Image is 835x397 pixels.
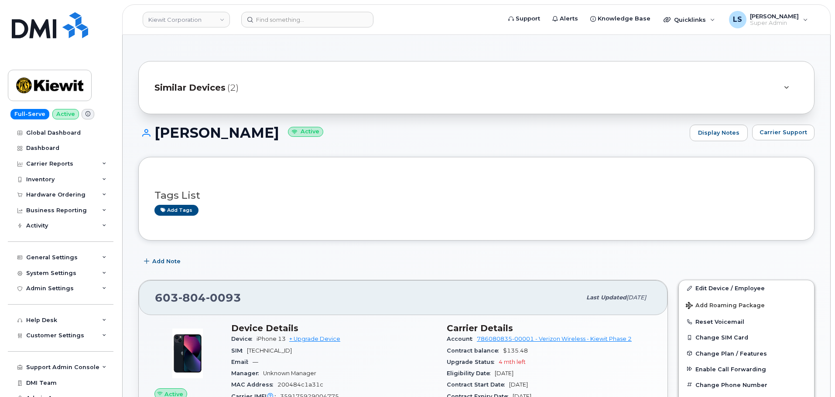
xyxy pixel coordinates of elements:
[679,329,814,345] button: Change SIM Card
[797,359,828,390] iframe: Messenger Launcher
[138,125,685,140] h1: [PERSON_NAME]
[679,361,814,377] button: Enable Call Forwarding
[447,336,477,342] span: Account
[752,125,814,140] button: Carrier Support
[447,359,499,365] span: Upgrade Status
[495,370,513,377] span: [DATE]
[289,336,340,342] a: + Upgrade Device
[257,336,286,342] span: iPhone 13
[152,257,181,265] span: Add Note
[509,381,528,388] span: [DATE]
[499,359,526,365] span: 4 mth left
[695,366,766,372] span: Enable Call Forwarding
[679,314,814,329] button: Reset Voicemail
[679,296,814,314] button: Add Roaming Package
[154,205,198,216] a: Add tags
[586,294,626,301] span: Last updated
[263,370,316,377] span: Unknown Manager
[503,347,528,354] span: $135.48
[155,291,241,304] span: 603
[447,370,495,377] span: Eligibility Date
[679,346,814,361] button: Change Plan / Features
[231,381,277,388] span: MAC Address
[231,359,253,365] span: Email
[277,381,323,388] span: 200484c1a31c
[253,359,258,365] span: —
[206,291,241,304] span: 0093
[288,127,323,137] small: Active
[686,302,765,310] span: Add Roaming Package
[690,125,748,141] a: Display Notes
[154,81,226,94] span: Similar Devices
[447,347,503,354] span: Contract balance
[227,81,239,94] span: (2)
[231,370,263,377] span: Manager
[447,381,509,388] span: Contract Start Date
[231,347,247,354] span: SIM
[679,280,814,296] a: Edit Device / Employee
[760,128,807,136] span: Carrier Support
[247,347,292,354] span: [TECHNICAL_ID]
[231,336,257,342] span: Device
[679,377,814,393] button: Change Phone Number
[138,254,188,269] button: Add Note
[477,336,632,342] a: 786080835-00001 - Verizon Wireless - Kiewit Phase 2
[626,294,646,301] span: [DATE]
[154,190,798,201] h3: Tags List
[161,327,214,380] img: image20231002-3703462-1ig824h.jpeg
[447,323,652,333] h3: Carrier Details
[178,291,206,304] span: 804
[231,323,436,333] h3: Device Details
[695,350,767,356] span: Change Plan / Features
